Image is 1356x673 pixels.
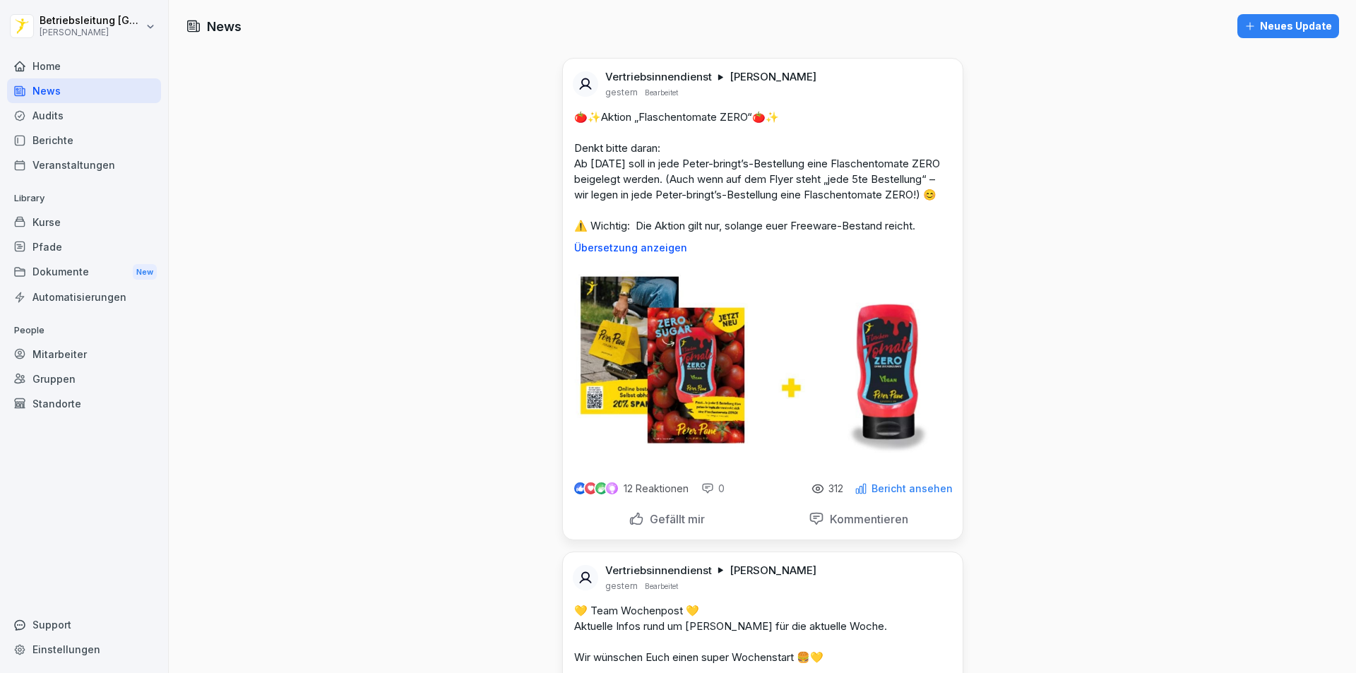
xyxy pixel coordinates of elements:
[7,367,161,391] a: Gruppen
[40,28,143,37] p: [PERSON_NAME]
[133,264,157,280] div: New
[828,483,843,494] p: 312
[624,483,689,494] p: 12 Reaktionen
[730,70,816,84] p: [PERSON_NAME]
[7,319,161,342] p: People
[574,483,585,494] img: like
[7,54,161,78] a: Home
[7,612,161,637] div: Support
[40,15,143,27] p: Betriebsleitung [GEOGRAPHIC_DATA]
[585,483,596,494] img: love
[207,17,242,36] h1: News
[1237,14,1339,38] button: Neues Update
[7,285,161,309] a: Automatisierungen
[605,564,712,578] p: Vertriebsinnendienst
[7,234,161,259] a: Pfade
[645,87,678,98] p: Bearbeitet
[606,482,618,495] img: inspiring
[7,637,161,662] a: Einstellungen
[644,512,705,526] p: Gefällt mir
[872,483,953,494] p: Bericht ansehen
[7,78,161,103] a: News
[730,564,816,578] p: [PERSON_NAME]
[701,482,725,496] div: 0
[7,187,161,210] p: Library
[645,580,678,592] p: Bearbeitet
[574,109,951,234] p: 🍅✨Aktion „Flaschentomate ZERO“🍅✨ Denkt bitte daran: Ab [DATE] soll in jede Peter-bringt’s-Bestell...
[605,87,638,98] p: gestern
[7,259,161,285] a: DokumenteNew
[595,482,607,494] img: celebrate
[7,103,161,128] a: Audits
[7,342,161,367] a: Mitarbeiter
[824,512,908,526] p: Kommentieren
[7,391,161,416] a: Standorte
[1244,18,1332,34] div: Neues Update
[605,580,638,592] p: gestern
[7,210,161,234] a: Kurse
[7,259,161,285] div: Dokumente
[563,265,963,466] img: fduripv2om2fjvx0owz5il6q.png
[574,603,951,665] p: 💛 Team Wochenpost 💛 Aktuelle Infos rund um [PERSON_NAME] für die aktuelle Woche. Wir wünschen Euc...
[605,70,712,84] p: Vertriebsinnendienst
[7,153,161,177] a: Veranstaltungen
[7,128,161,153] a: Berichte
[574,242,951,254] p: Übersetzung anzeigen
